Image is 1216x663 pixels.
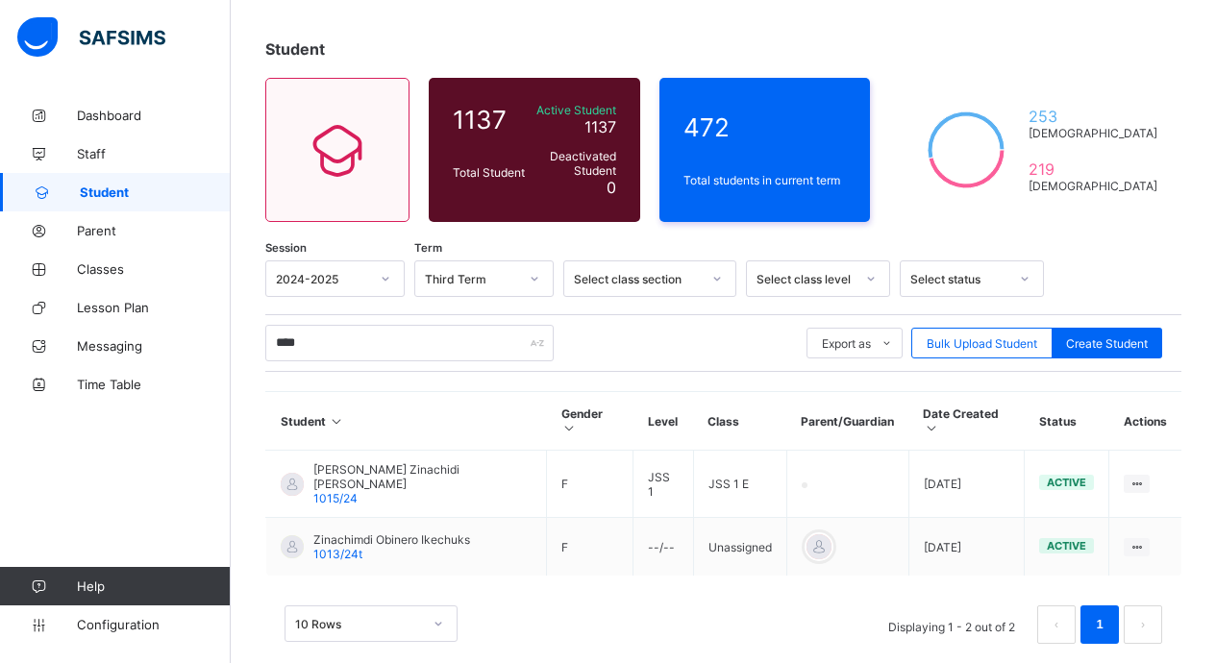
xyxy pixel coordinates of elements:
[561,421,578,435] i: Sort in Ascending Order
[265,241,307,255] span: Session
[313,462,532,491] span: [PERSON_NAME] Zinachidi [PERSON_NAME]
[77,300,231,315] span: Lesson Plan
[693,392,786,451] th: Class
[534,149,616,178] span: Deactivated Student
[574,272,701,286] div: Select class section
[1124,605,1162,644] li: 下一页
[313,532,470,547] span: Zinachimdi Obinero Ikechuks
[1047,539,1086,552] span: active
[1029,107,1157,126] span: 253
[1037,605,1076,644] li: 上一页
[313,491,358,505] span: 1015/24
[77,377,231,392] span: Time Table
[547,451,633,518] td: F
[1025,392,1109,451] th: Status
[425,272,518,286] div: Third Term
[607,178,616,197] span: 0
[786,392,908,451] th: Parent/Guardian
[448,160,530,184] div: Total Student
[923,421,939,435] i: Sort in Ascending Order
[633,392,694,451] th: Level
[683,112,847,142] span: 472
[1029,126,1157,140] span: [DEMOGRAPHIC_DATA]
[908,451,1025,518] td: [DATE]
[1066,336,1148,351] span: Create Student
[77,108,231,123] span: Dashboard
[329,414,345,429] i: Sort in Ascending Order
[534,103,616,117] span: Active Student
[547,392,633,451] th: Gender
[77,578,230,594] span: Help
[1037,605,1076,644] button: prev page
[1029,179,1157,193] span: [DEMOGRAPHIC_DATA]
[266,392,547,451] th: Student
[1047,476,1086,489] span: active
[77,146,231,161] span: Staff
[1080,605,1119,644] li: 1
[757,272,855,286] div: Select class level
[80,184,231,200] span: Student
[265,39,325,59] span: Student
[910,272,1008,286] div: Select status
[77,617,230,632] span: Configuration
[874,605,1030,644] li: Displaying 1 - 2 out of 2
[584,117,616,136] span: 1137
[414,241,442,255] span: Term
[908,392,1025,451] th: Date Created
[633,451,694,518] td: JSS 1
[1029,160,1157,179] span: 219
[683,173,847,187] span: Total students in current term
[908,518,1025,577] td: [DATE]
[1124,605,1162,644] button: next page
[547,518,633,577] td: F
[77,223,231,238] span: Parent
[1090,612,1108,637] a: 1
[693,518,786,577] td: Unassigned
[295,617,422,631] div: 10 Rows
[927,336,1037,351] span: Bulk Upload Student
[693,451,786,518] td: JSS 1 E
[77,338,231,354] span: Messaging
[633,518,694,577] td: --/--
[77,261,231,277] span: Classes
[313,547,362,561] span: 1013/24t
[822,336,871,351] span: Export as
[1109,392,1181,451] th: Actions
[453,105,525,135] span: 1137
[276,272,369,286] div: 2024-2025
[17,17,165,58] img: safsims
